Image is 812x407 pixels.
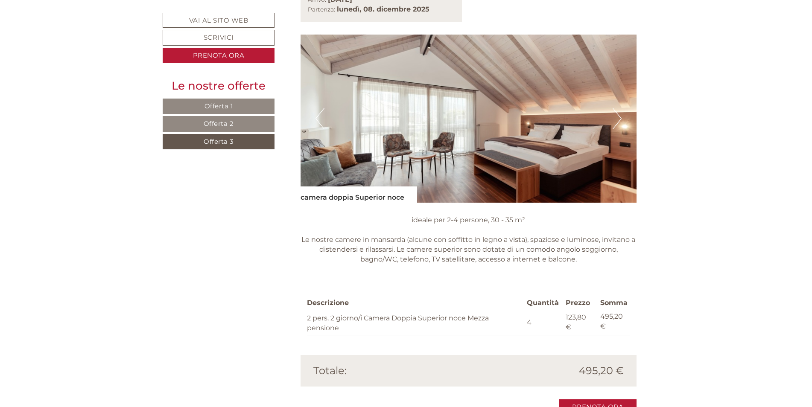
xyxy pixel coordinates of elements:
[147,6,190,21] div: martedì
[6,23,147,49] div: Buon giorno, come possiamo aiutarla?
[204,119,234,128] span: Offerta 2
[301,35,637,203] img: image
[301,186,417,203] div: camera doppia Superior noce
[523,297,562,310] th: Quantità
[579,363,624,378] span: 495,20 €
[290,224,337,240] button: Invia
[163,78,275,94] div: Le nostre offerte
[13,25,143,32] div: [GEOGRAPHIC_DATA]
[163,30,275,46] a: Scrivici
[13,41,143,47] small: 12:51
[597,310,630,335] td: 495,20 €
[307,310,524,335] td: 2 pers. 2 giorno/i Camera Doppia Superior noce Mezza pensione
[307,363,469,378] div: Totale:
[566,313,586,331] span: 123,80 €
[315,108,324,129] button: Previous
[301,203,637,277] div: ideale per 2-4 persone, 30 - 35 m² Le nostre camere in mansarda (alcune con soffitto in legno a v...
[337,5,429,13] b: lunedì, 08. dicembre 2025
[308,6,335,13] small: Partenza:
[163,13,275,28] a: Vai al sito web
[204,102,233,110] span: Offerta 1
[597,297,630,310] th: Somma
[307,297,524,310] th: Descrizione
[523,310,562,335] td: 4
[562,297,597,310] th: Prezzo
[204,137,234,145] span: Offerta 3
[163,48,275,64] a: Prenota ora
[613,108,622,129] button: Next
